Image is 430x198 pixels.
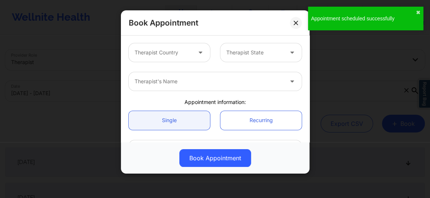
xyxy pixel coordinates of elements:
[311,15,416,22] div: Appointment scheduled successfully
[416,10,420,16] button: close
[123,98,307,106] div: Appointment information:
[129,18,198,28] h2: Book Appointment
[179,149,251,167] button: Book Appointment
[129,111,210,130] a: Single
[220,111,302,130] a: Recurring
